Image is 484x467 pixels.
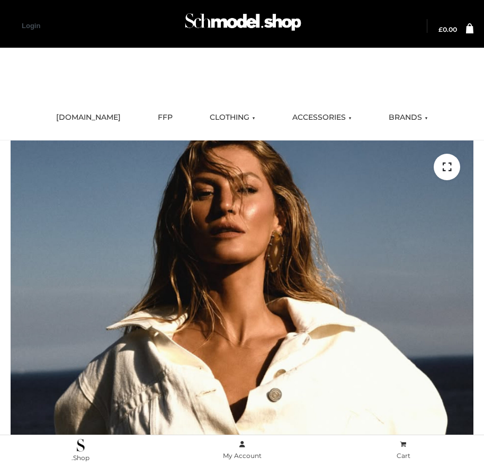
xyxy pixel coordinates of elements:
a: Schmodel Admin 964 [180,9,304,43]
span: .Shop [71,454,89,462]
a: [DOMAIN_NAME] [48,106,129,129]
span: My Account [223,452,262,460]
a: Cart [322,438,484,462]
span: Cart [397,452,410,460]
a: £0.00 [438,27,457,33]
a: BRANDS [381,106,436,129]
a: Login [22,22,40,30]
a: CLOTHING [202,106,263,129]
span: £ [438,25,443,33]
a: ACCESSORIES [284,106,360,129]
a: FFP [150,106,181,129]
bdi: 0.00 [438,25,457,33]
a: My Account [162,438,323,462]
img: Schmodel Admin 964 [182,6,304,43]
img: .Shop [77,439,85,452]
